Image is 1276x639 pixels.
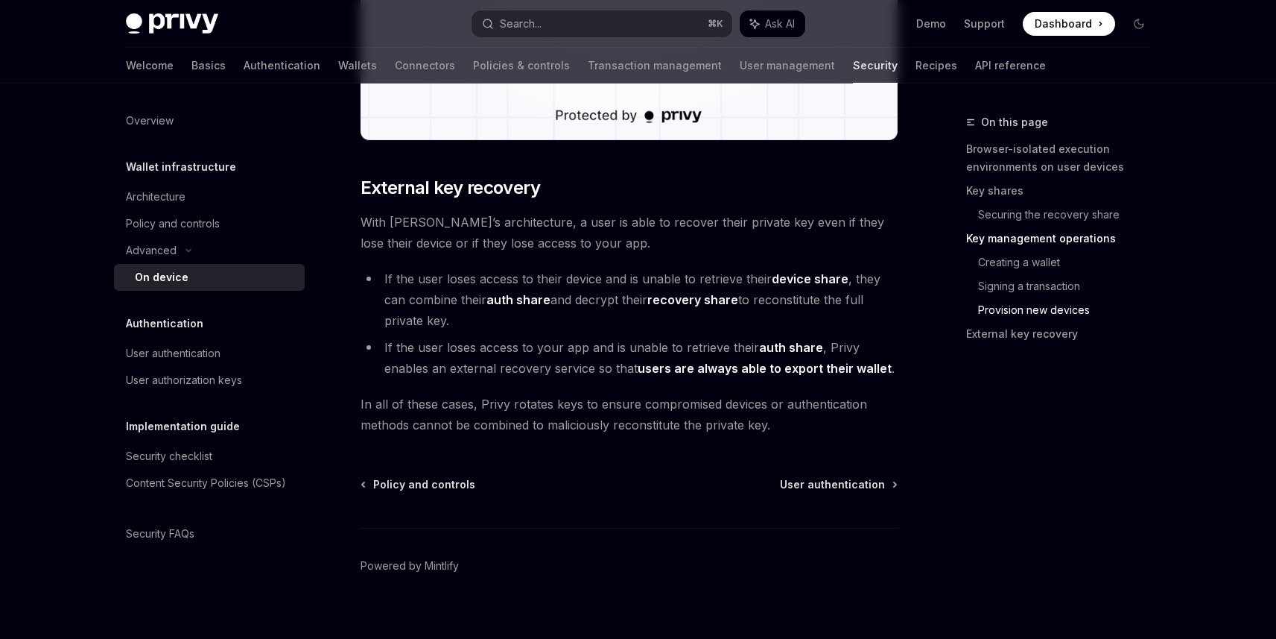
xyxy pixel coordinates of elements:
a: Security checklist [114,443,305,470]
a: Demo [916,16,946,31]
strong: users are always able to export their wallet [638,361,892,376]
a: API reference [975,48,1046,84]
a: Dashboard [1023,12,1115,36]
a: Policy and controls [362,477,475,492]
a: Authentication [244,48,320,84]
a: Policies & controls [473,48,570,84]
div: User authentication [126,344,220,362]
div: On device [135,268,188,286]
a: Recipes [915,48,957,84]
h5: Wallet infrastructure [126,158,236,176]
span: External key recovery [361,176,540,200]
a: Overview [114,107,305,134]
div: User authorization keys [126,371,242,389]
a: Security FAQs [114,520,305,547]
span: ⌘ K [708,18,723,30]
a: User authentication [114,340,305,367]
button: Ask AI [740,10,805,37]
div: Security FAQs [126,525,194,543]
a: Transaction management [588,48,722,84]
div: Architecture [126,188,185,206]
a: Connectors [395,48,455,84]
span: Policy and controls [373,477,475,492]
button: Search...⌘K [472,10,732,37]
a: Wallets [338,48,377,84]
a: Architecture [114,183,305,210]
a: Content Security Policies (CSPs) [114,470,305,497]
a: Security [853,48,898,84]
strong: auth share [486,292,550,307]
span: Ask AI [765,16,795,31]
a: Key management operations [966,227,1163,251]
a: Policy and controls [114,210,305,237]
a: Creating a wallet [978,251,1163,274]
div: Advanced [126,242,177,259]
a: Browser-isolated execution environments on user devices [966,137,1163,179]
span: Dashboard [1035,16,1092,31]
strong: auth share [759,340,823,355]
li: If the user loses access to your app and is unable to retrieve their , Privy enables an external ... [361,337,898,379]
span: User authentication [780,477,885,492]
a: User authentication [780,477,896,492]
span: With [PERSON_NAME]’s architecture, a user is able to recover their private key even if they lose ... [361,212,898,254]
a: Support [964,16,1005,31]
a: User management [740,48,835,84]
a: Provision new devices [978,298,1163,322]
a: Powered by Mintlify [361,558,459,573]
div: Security checklist [126,447,212,465]
a: Basics [191,48,226,84]
span: On this page [981,113,1048,131]
a: Welcome [126,48,174,84]
h5: Implementation guide [126,418,240,435]
img: dark logo [126,13,218,34]
button: Toggle dark mode [1127,12,1151,36]
a: On device [114,264,305,291]
strong: device share [772,271,848,286]
div: Search... [500,15,542,33]
li: If the user loses access to their device and is unable to retrieve their , they can combine their... [361,268,898,331]
h5: Authentication [126,315,203,333]
strong: recovery share [647,292,738,307]
div: Policy and controls [126,215,220,233]
a: External key recovery [966,322,1163,346]
a: Securing the recovery share [978,203,1163,227]
a: Key shares [966,179,1163,203]
span: In all of these cases, Privy rotates keys to ensure compromised devices or authentication methods... [361,394,898,435]
div: Overview [126,112,174,130]
a: User authorization keys [114,367,305,394]
div: Content Security Policies (CSPs) [126,474,286,492]
a: Signing a transaction [978,274,1163,298]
